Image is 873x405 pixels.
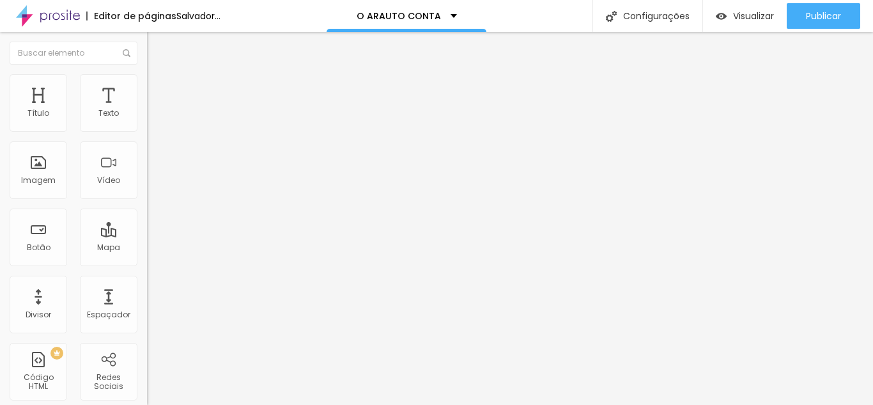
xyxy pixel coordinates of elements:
[176,10,220,22] font: Salvador...
[94,10,176,22] font: Editor de páginas
[97,175,120,186] font: Vídeo
[97,242,120,253] font: Mapa
[787,3,860,29] button: Publicar
[703,3,787,29] button: Visualizar
[21,175,56,186] font: Imagem
[357,10,441,22] font: O ARAUTO CONTA
[94,372,123,392] font: Redes Sociais
[623,10,690,22] font: Configurações
[147,32,873,405] iframe: Editor
[606,11,617,22] img: Ícone
[24,372,54,392] font: Código HTML
[716,11,727,22] img: view-1.svg
[98,107,119,118] font: Texto
[733,10,774,22] font: Visualizar
[10,42,137,65] input: Buscar elemento
[806,10,841,22] font: Publicar
[27,107,49,118] font: Título
[123,49,130,57] img: Ícone
[26,309,51,320] font: Divisor
[87,309,130,320] font: Espaçador
[27,242,50,253] font: Botão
